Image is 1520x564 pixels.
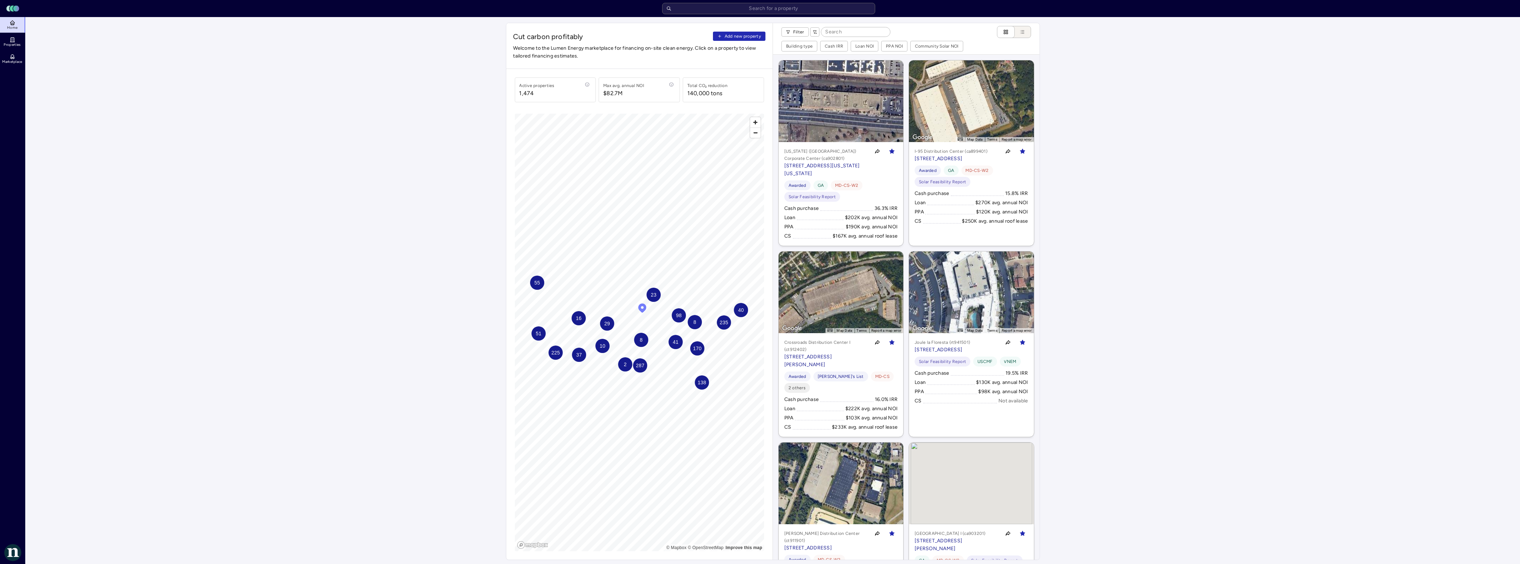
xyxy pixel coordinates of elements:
[600,316,614,331] div: Map marker
[1006,369,1028,377] div: 19.5% IRR
[997,26,1015,38] button: Cards view
[535,330,541,337] span: 51
[7,26,17,30] span: Home
[915,43,959,50] div: Community Solar NOI
[784,396,819,403] div: Cash purchase
[886,146,898,157] button: Toggle favorite
[697,379,706,386] span: 138
[687,82,728,89] div: Total CO₂ reduction
[832,423,898,431] div: $233K avg. annual roof lease
[937,557,960,564] span: MD-CS-W2
[4,544,21,561] img: Nuveen
[513,44,766,60] span: Welcome to the Lumen Energy marketplace for financing on-site clean energy. Click on a property t...
[845,214,898,222] div: $202K avg. annual NOI
[976,379,1028,386] div: $130K avg. annual NOI
[750,128,761,138] button: Zoom out
[690,341,704,356] div: Map marker
[962,217,1028,225] div: $250K avg. annual roof lease
[572,311,586,325] div: Map marker
[846,223,898,231] div: $190K avg. annual NOI
[634,333,648,347] div: Map marker
[1017,337,1028,348] button: Toggle favorite
[966,167,989,174] span: MD-CS-W2
[781,27,809,37] button: Filter
[1005,190,1028,197] div: 15.8% IRR
[688,545,724,550] a: OpenStreetMap
[833,232,898,240] div: $167K avg. annual roof lease
[1004,358,1017,365] span: VNEM
[915,199,926,207] div: Loan
[725,33,761,40] span: Add new property
[719,319,728,326] span: 235
[695,375,709,390] div: Map marker
[793,28,804,36] span: Filter
[576,351,582,359] span: 37
[784,383,810,393] button: 2 others
[948,167,954,174] span: GA
[750,117,761,128] button: Zoom in
[851,41,878,51] button: Loan NOI
[919,557,925,564] span: GA
[519,82,555,89] div: Active properties
[977,358,992,365] span: USCMF
[789,182,806,189] span: Awarded
[549,346,563,360] div: Map marker
[693,345,701,352] span: 170
[4,43,21,47] span: Properties
[534,279,540,287] span: 55
[551,349,560,357] span: 225
[784,162,867,178] p: [STREET_ADDRESS][US_STATE][US_STATE]
[639,336,642,344] span: 8
[789,556,806,563] span: Awarded
[784,148,867,162] p: [US_STATE] ([GEOGRAPHIC_DATA]) Corporate Center (ca902801)
[875,396,898,403] div: 16.0% IRR
[738,306,743,314] span: 40
[875,373,889,380] span: MD-CS
[915,530,997,537] p: [GEOGRAPHIC_DATA] I (ca903201)
[789,384,806,391] span: 2 others
[647,288,661,302] div: Map marker
[915,208,924,216] div: PPA
[971,557,1018,564] span: Solar Feasibility Report
[633,358,647,373] div: Map marker
[784,223,794,231] div: PPA
[784,405,795,413] div: Loan
[919,178,966,185] span: Solar Feasibility Report
[666,545,687,550] a: Mapbox
[662,3,875,14] input: Search for a property
[784,530,867,544] p: [PERSON_NAME] Distribution Center (ct911901)
[909,251,1034,437] a: MapJoule la Floresta (rt941501)[STREET_ADDRESS]Toggle favoriteSolar Feasibility ReportUSCMFVNEMCa...
[669,335,683,349] div: Map marker
[915,339,970,346] p: Joule la Floresta (rt941501)
[676,311,681,319] span: 98
[636,362,644,369] span: 287
[975,199,1028,207] div: $270K avg. annual NOI
[530,276,544,290] div: Map marker
[1008,26,1031,38] button: List view
[886,528,898,539] button: Toggle favorite
[750,128,761,138] span: Zoom out
[915,379,926,386] div: Loan
[784,423,791,431] div: CS
[915,217,922,225] div: CS
[532,326,546,341] div: Map marker
[688,315,702,329] div: Map marker
[637,303,648,315] div: Map marker
[1017,146,1028,157] button: Toggle favorite
[915,155,987,163] p: [STREET_ADDRESS]
[919,358,966,365] span: Solar Feasibility Report
[818,182,824,189] span: GA
[915,369,949,377] div: Cash purchase
[915,148,987,155] p: I-95 Distribution Center (ca899401)
[734,303,748,317] div: Map marker
[911,41,963,51] button: Community Solar NOI
[779,60,903,246] a: Map[US_STATE] ([GEOGRAPHIC_DATA]) Corporate Center (ca902801)[STREET_ADDRESS][US_STATE][US_STATE]...
[623,360,626,368] span: 2
[784,414,794,422] div: PPA
[825,43,843,50] div: Cash IRR
[687,89,722,98] div: 140,000 tons
[875,205,898,212] div: 36.3% IRR
[784,544,867,552] p: [STREET_ADDRESS]
[713,32,766,41] button: Add new property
